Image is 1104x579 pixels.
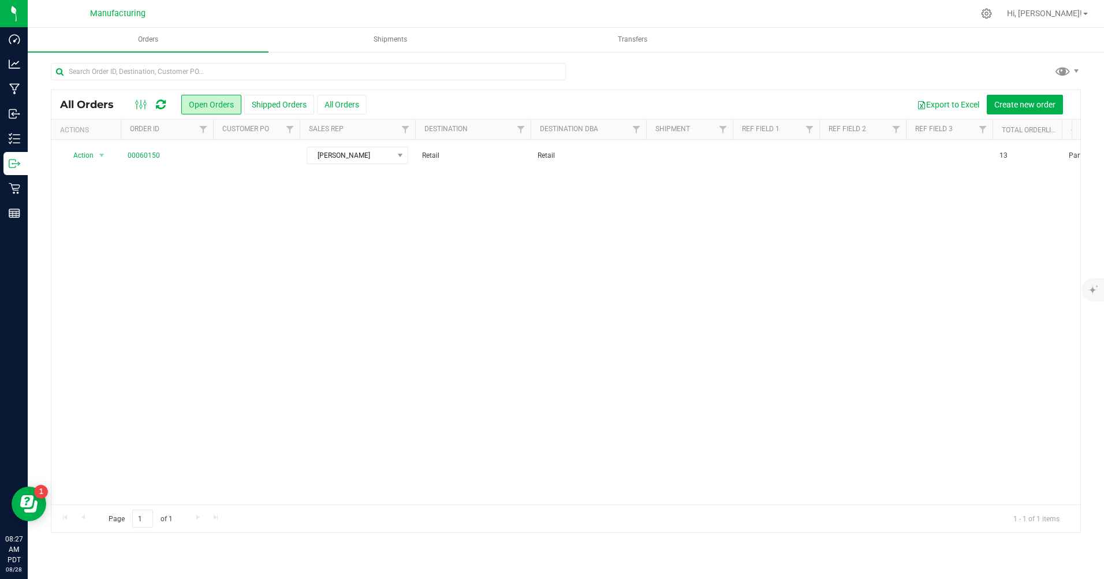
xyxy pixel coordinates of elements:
a: Destination DBA [540,125,598,133]
inline-svg: Inbound [9,108,20,120]
a: Destination [424,125,468,133]
a: 00060150 [128,150,160,161]
a: Customer PO [222,125,269,133]
div: Actions [60,126,116,134]
a: Shipment [655,125,690,133]
a: Filter [714,120,733,139]
a: Ref Field 3 [915,125,953,133]
inline-svg: Dashboard [9,34,20,45]
div: Manage settings [979,8,994,19]
a: Status [1071,125,1096,133]
inline-svg: Inventory [9,133,20,144]
span: 1 - 1 of 1 items [1004,510,1069,527]
span: Action [63,147,94,164]
a: Filter [396,120,415,139]
a: Filter [194,120,213,139]
a: Transfers [512,28,753,52]
span: Manufacturing [90,9,146,18]
span: Transfers [602,35,663,44]
a: Filter [887,120,906,139]
button: Create new order [987,95,1063,114]
inline-svg: Retail [9,183,20,194]
p: 08:27 AM PDT [5,534,23,565]
a: Filter [627,120,646,139]
span: Page of 1 [99,510,182,528]
a: Filter [512,120,531,139]
span: All Orders [60,98,125,111]
button: All Orders [317,95,367,114]
button: Export to Excel [909,95,987,114]
a: Order ID [130,125,159,133]
p: 08/28 [5,565,23,574]
inline-svg: Reports [9,207,20,219]
button: Open Orders [181,95,241,114]
span: Shipments [358,35,423,44]
a: Ref Field 1 [742,125,779,133]
inline-svg: Outbound [9,158,20,169]
a: Shipments [270,28,510,52]
span: select [95,147,109,164]
iframe: Resource center [12,487,46,521]
span: Retail [538,150,639,161]
inline-svg: Analytics [9,58,20,70]
a: Sales Rep [309,125,344,133]
input: Search Order ID, Destination, Customer PO... [51,63,566,80]
a: Ref Field 2 [829,125,866,133]
input: 1 [132,510,153,528]
iframe: Resource center unread badge [34,485,48,499]
span: Create new order [994,100,1055,109]
inline-svg: Manufacturing [9,83,20,95]
span: Retail [422,150,524,161]
a: Filter [281,120,300,139]
a: Filter [800,120,819,139]
a: Total Orderlines [1002,126,1064,134]
span: [PERSON_NAME] [307,147,393,164]
button: Shipped Orders [244,95,314,114]
span: 13 [999,150,1008,161]
span: Orders [122,35,174,44]
a: Orders [28,28,268,52]
a: Filter [974,120,993,139]
span: Hi, [PERSON_NAME]! [1007,9,1082,18]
